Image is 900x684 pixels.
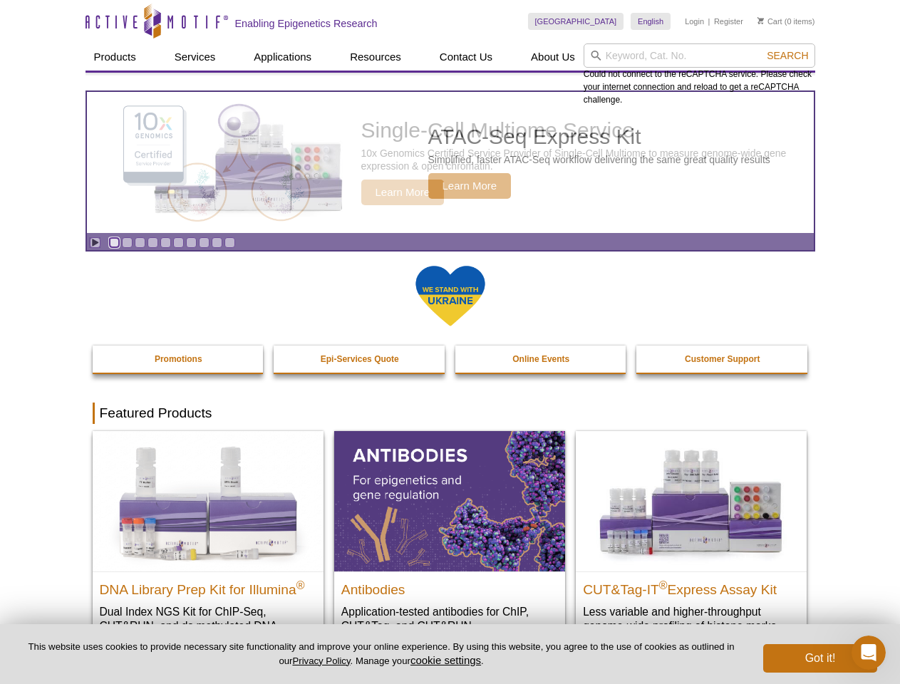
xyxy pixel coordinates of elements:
[757,17,764,24] img: Your Cart
[576,431,807,571] img: CUT&Tag-IT® Express Assay Kit
[23,641,740,668] p: This website uses cookies to provide necessary site functionality and improve your online experie...
[428,153,770,166] p: Simplified, faster ATAC-Seq workflow delivering the same great quality results
[166,43,224,71] a: Services
[659,579,668,591] sup: ®
[100,604,316,648] p: Dual Index NGS Kit for ChIP-Seq, CUT&RUN, and ds methylated DNA assays.
[685,354,760,364] strong: Customer Support
[334,431,565,571] img: All Antibodies
[584,43,815,68] input: Keyword, Cat. No.
[762,49,812,62] button: Search
[93,431,324,571] img: DNA Library Prep Kit for Illumina
[341,576,558,597] h2: Antibodies
[100,576,316,597] h2: DNA Library Prep Kit for Illumina
[757,16,782,26] a: Cart
[512,354,569,364] strong: Online Events
[708,13,710,30] li: |
[292,655,350,666] a: Privacy Policy
[714,16,743,26] a: Register
[87,92,814,233] a: ATAC-Seq Express Kit ATAC-Seq Express Kit Simplified, faster ATAC-Seq workflow delivering the sam...
[415,264,486,328] img: We Stand With Ukraine
[109,237,120,248] a: Go to slide 1
[636,346,809,373] a: Customer Support
[224,237,235,248] a: Go to slide 10
[757,13,815,30] li: (0 items)
[93,403,808,424] h2: Featured Products
[631,13,671,30] a: English
[160,237,171,248] a: Go to slide 5
[296,579,305,591] sup: ®
[410,654,481,666] button: cookie settings
[584,43,815,106] div: Could not connect to the reCAPTCHA service. Please check your internet connection and reload to g...
[86,43,145,71] a: Products
[528,13,624,30] a: [GEOGRAPHIC_DATA]
[93,346,265,373] a: Promotions
[321,354,399,364] strong: Epi-Services Quote
[274,346,446,373] a: Epi-Services Quote
[148,237,158,248] a: Go to slide 4
[428,173,512,199] span: Learn More
[93,431,324,661] a: DNA Library Prep Kit for Illumina DNA Library Prep Kit for Illumina® Dual Index NGS Kit for ChIP-...
[763,644,877,673] button: Got it!
[199,237,210,248] a: Go to slide 8
[87,92,814,233] article: ATAC-Seq Express Kit
[341,43,410,71] a: Resources
[341,604,558,633] p: Application-tested antibodies for ChIP, CUT&Tag, and CUT&RUN.
[155,354,202,364] strong: Promotions
[186,237,197,248] a: Go to slide 7
[455,346,628,373] a: Online Events
[212,237,222,248] a: Go to slide 9
[583,604,800,633] p: Less variable and higher-throughput genome-wide profiling of histone marks​.
[583,576,800,597] h2: CUT&Tag-IT Express Assay Kit
[90,237,100,248] a: Toggle autoplay
[428,126,770,147] h2: ATAC-Seq Express Kit
[235,17,378,30] h2: Enabling Epigenetics Research
[173,237,184,248] a: Go to slide 6
[685,16,704,26] a: Login
[767,50,808,61] span: Search
[122,237,133,248] a: Go to slide 2
[135,237,145,248] a: Go to slide 3
[431,43,501,71] a: Contact Us
[852,636,886,670] iframe: Intercom live chat
[245,43,320,71] a: Applications
[576,431,807,647] a: CUT&Tag-IT® Express Assay Kit CUT&Tag-IT®Express Assay Kit Less variable and higher-throughput ge...
[133,108,368,217] img: ATAC-Seq Express Kit
[334,431,565,647] a: All Antibodies Antibodies Application-tested antibodies for ChIP, CUT&Tag, and CUT&RUN.
[522,43,584,71] a: About Us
